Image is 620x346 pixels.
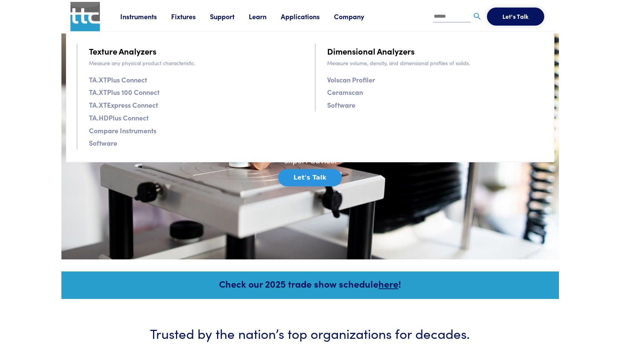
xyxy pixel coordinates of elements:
[327,74,375,85] a: Volscan Profiler
[120,12,171,21] a: Instruments
[327,87,363,98] a: Ceramscan
[89,99,158,110] a: TA.XTExpress Connect
[89,87,159,98] a: TA.XTPlus 100 Connect
[378,277,398,290] a: here
[171,12,210,21] a: Fixtures
[487,8,544,26] button: Let's Talk
[281,12,334,21] a: Applications
[89,137,117,148] a: Software
[72,277,549,290] h5: Check our 2025 trade show schedule !
[70,2,100,31] img: ttc_logo_1x1_v1.0.png
[327,59,544,67] p: Measure volume, density, and dimensional profiles of solids.
[249,12,281,21] a: Learn
[334,12,378,21] a: Company
[210,12,249,21] a: Support
[89,44,156,58] a: Texture Analyzers
[89,112,148,123] a: TA.HDPlus Connect
[327,44,415,58] a: Dimensional Analyzers
[89,74,147,85] a: TA.XTPlus Connect
[89,125,156,136] a: Compare Instruments
[327,99,355,110] a: Software
[84,324,536,342] h3: Trusted by the nation’s top organizations for decades.
[89,59,306,67] p: Measure any physical product characteristic.
[278,169,342,186] button: Let's Talk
